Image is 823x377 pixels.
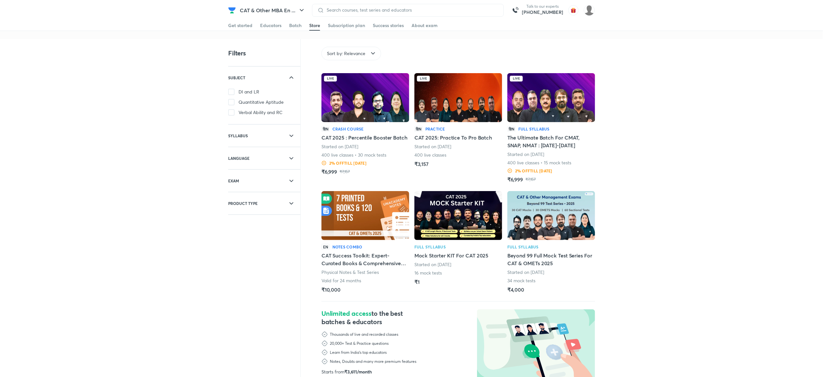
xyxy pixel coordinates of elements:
h6: Full Syllabus [507,244,539,250]
h5: ₹6,999 [321,168,337,176]
img: call-us [509,4,522,17]
p: 400 live classes • 15 mock tests [507,159,572,166]
p: Starts from [321,369,595,375]
div: Batch [289,22,301,29]
img: Discount Logo [321,160,327,166]
p: ₹7,157 [340,169,350,174]
div: Live [324,76,337,82]
div: Live [417,76,430,82]
h6: EXAM [228,178,239,184]
h5: The Ultimate Batch For CMAT, SNAP, NMAT : [DATE]-[DATE] [507,134,595,149]
img: Batch Thumbnail [507,73,595,122]
h6: 2 % OFF till [DATE] [329,160,366,166]
p: Started on [DATE] [414,143,451,150]
h5: ₹6,999 [507,176,523,183]
img: Batch Thumbnail [507,191,595,240]
img: Batch Thumbnail [321,191,409,240]
h6: SYLLABUS [228,132,248,139]
h6: SUBJECT [228,74,245,81]
h4: Filters [228,49,246,57]
a: [PHONE_NUMBER] [522,9,563,15]
div: About exam [411,22,438,29]
h5: CAT 2025 : Percentile Booster Batch [321,134,408,141]
h5: ₹10,000 [321,286,340,294]
div: Subscription plan [328,22,365,29]
h5: Mock Starter KIT For CAT 2025 [414,252,489,259]
span: ₹ 3,611 /month [344,369,372,375]
h6: Crash course [332,126,364,132]
h4: Unlimited access [321,309,423,326]
h5: ₹1 [414,278,420,286]
span: Verbal Ability and RC [239,109,282,116]
span: Sort by: Relevance [327,50,365,57]
span: Quantitative Aptitude [239,99,284,105]
a: Get started [228,20,252,31]
p: हिN [414,126,423,132]
button: CAT & Other MBA En ... [236,4,310,17]
p: EN [321,244,330,250]
h6: Notes Combo [332,244,362,250]
h5: CAT Success Toolkit: Expert-Curated Books & Comprehensive Mock Tests [321,252,409,267]
p: Started on [DATE] [507,269,544,275]
a: About exam [411,20,438,31]
div: Get started [228,22,252,29]
p: ₹7,157 [526,177,536,182]
img: Batch Thumbnail [321,73,409,122]
input: Search courses, test series and educators [324,7,498,13]
h6: LANGUAGE [228,155,249,161]
p: हिN [321,126,330,132]
p: 400 live classes • 30 mock tests [321,152,387,158]
div: Store [309,22,320,29]
p: 16 mock tests [414,270,442,276]
p: Started on [DATE] [321,143,358,150]
h6: PRODUCT TYPE [228,200,258,207]
div: Live [510,76,523,82]
h6: 2 % OFF till [DATE] [515,168,552,174]
a: Subscription plan [328,20,365,31]
p: हिN [507,126,516,132]
p: Valid for 24 months [321,277,361,284]
p: Physical Notes & Test Series [321,269,379,275]
p: Learn from India’s top educators [330,350,387,355]
h6: Full Syllabus [414,244,446,250]
span: DI and LR [239,89,259,95]
a: Batch [289,20,301,31]
h5: ₹4,000 [507,286,524,294]
div: Educators [260,22,281,29]
p: Thousands of live and recorded classes [330,332,398,337]
h5: ₹3,157 [414,160,429,168]
img: Batch Thumbnail [414,73,502,122]
img: Batch Thumbnail [414,191,502,240]
img: Company Logo [228,6,236,14]
p: 400 live classes [414,152,447,158]
img: Nilesh [584,5,595,16]
span: to the best batches & educators [321,309,403,326]
a: Store [309,20,320,31]
p: Started on [DATE] [414,261,451,268]
p: 20,000+ Test & Practice questions [330,341,389,346]
p: Started on [DATE] [507,151,544,158]
a: Success stories [373,20,404,31]
h6: Practice [425,126,445,132]
p: 34 mock tests [507,277,536,284]
div: Success stories [373,22,404,29]
h6: Full Syllabus [518,126,550,132]
p: Talk to our experts [522,4,563,9]
img: avatar [568,5,579,15]
a: Educators [260,20,281,31]
h5: CAT 2025: Practice To Pro Batch [414,134,493,141]
img: Discount Logo [507,168,513,173]
p: Notes, Doubts and many more premium features [330,359,416,364]
h5: Beyond 99 Full Mock Test Series For CAT & OMETs 2025 [507,252,595,267]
